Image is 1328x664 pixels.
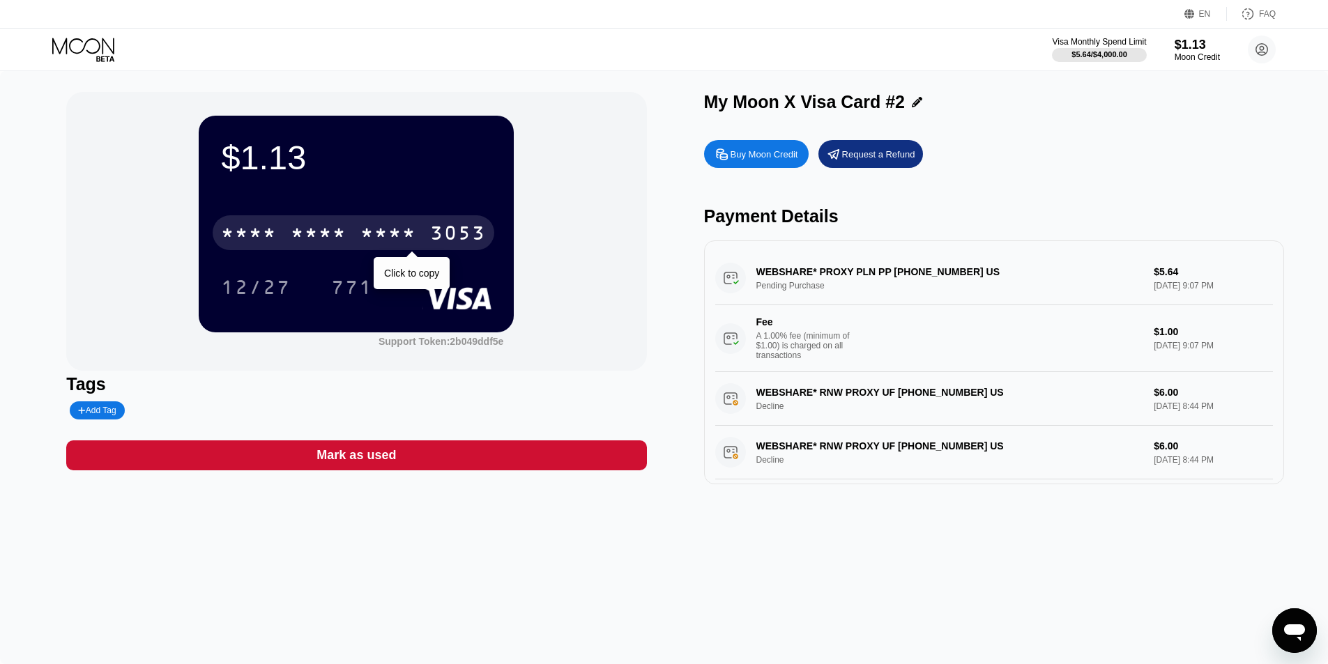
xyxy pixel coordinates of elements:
[715,305,1273,372] div: FeeA 1.00% fee (minimum of $1.00) is charged on all transactions$1.00[DATE] 9:07 PM
[704,92,906,112] div: My Moon X Visa Card #2
[221,278,291,300] div: 12/27
[211,270,301,304] div: 12/27
[316,447,396,463] div: Mark as used
[66,440,646,470] div: Mark as used
[384,268,439,279] div: Click to copy
[1175,38,1220,52] div: $1.13
[430,224,486,246] div: 3053
[78,406,116,415] div: Add Tag
[1154,326,1272,337] div: $1.00
[379,336,503,347] div: Support Token: 2b049ddf5e
[1259,9,1276,19] div: FAQ
[756,331,861,360] div: A 1.00% fee (minimum of $1.00) is charged on all transactions
[1175,38,1220,62] div: $1.13Moon Credit
[1154,341,1272,350] div: [DATE] 9:07 PM
[1052,37,1146,62] div: Visa Monthly Spend Limit$5.64/$4,000.00
[221,138,491,177] div: $1.13
[1071,50,1127,59] div: $5.64 / $4,000.00
[321,270,383,304] div: 771
[842,148,915,160] div: Request a Refund
[379,336,503,347] div: Support Token:2b049ddf5e
[1052,37,1146,47] div: Visa Monthly Spend Limit
[1227,7,1276,21] div: FAQ
[1199,9,1211,19] div: EN
[66,374,646,394] div: Tags
[1272,608,1317,653] iframe: Button to launch messaging window
[704,206,1284,226] div: Payment Details
[1175,52,1220,62] div: Moon Credit
[70,401,124,419] div: Add Tag
[818,140,923,168] div: Request a Refund
[331,278,373,300] div: 771
[1184,7,1227,21] div: EN
[756,316,854,327] div: Fee
[704,140,809,168] div: Buy Moon Credit
[731,148,798,160] div: Buy Moon Credit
